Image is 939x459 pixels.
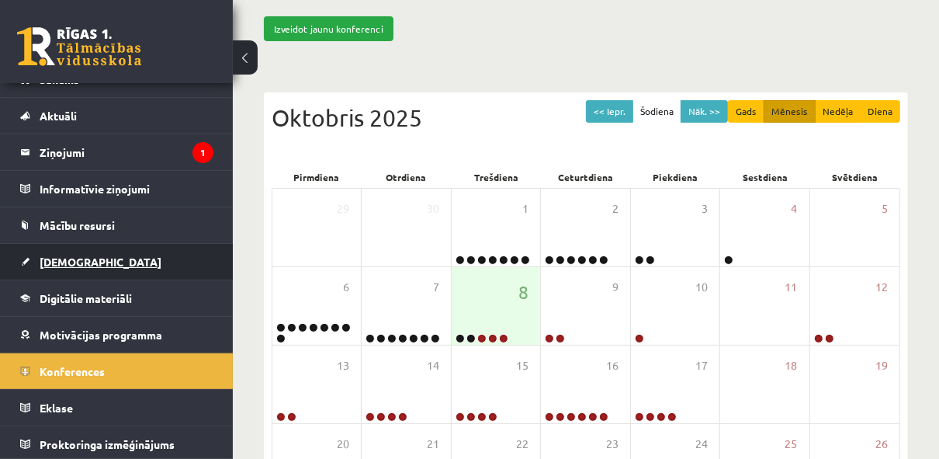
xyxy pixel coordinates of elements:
[860,100,900,123] button: Diena
[875,357,888,374] span: 19
[631,166,721,188] div: Piekdiena
[40,437,175,451] span: Proktoringa izmēģinājums
[516,436,528,453] span: 22
[343,279,349,296] span: 6
[695,436,708,453] span: 24
[792,200,798,217] span: 4
[40,218,115,232] span: Mācību resursi
[40,134,213,170] legend: Ziņojumi
[20,317,213,353] a: Motivācijas programma
[40,328,162,342] span: Motivācijas programma
[17,27,141,66] a: Rīgas 1. Tālmācības vidusskola
[362,166,452,188] div: Otrdiena
[20,280,213,316] a: Digitālie materiāli
[681,100,728,123] button: Nāk. >>
[518,279,528,305] span: 8
[337,200,349,217] span: 29
[702,200,708,217] span: 3
[875,436,888,453] span: 26
[522,200,528,217] span: 1
[632,100,681,123] button: Šodiena
[785,279,798,296] span: 11
[810,166,900,188] div: Svētdiena
[20,353,213,389] a: Konferences
[695,357,708,374] span: 17
[337,357,349,374] span: 13
[516,357,528,374] span: 15
[721,166,811,188] div: Sestdiena
[451,166,541,188] div: Trešdiena
[815,100,861,123] button: Nedēļa
[20,390,213,426] a: Eklase
[337,436,349,453] span: 20
[40,109,77,123] span: Aktuāli
[433,279,439,296] span: 7
[20,171,213,207] a: Informatīvie ziņojumi
[728,100,764,123] button: Gads
[272,166,362,188] div: Pirmdiena
[40,255,161,269] span: [DEMOGRAPHIC_DATA]
[40,171,213,207] legend: Informatīvie ziņojumi
[695,279,708,296] span: 10
[541,166,631,188] div: Ceturtdiena
[20,207,213,243] a: Mācību resursi
[40,291,132,305] span: Digitālie materiāli
[427,200,439,217] span: 30
[20,134,213,170] a: Ziņojumi1
[40,401,73,415] span: Eklase
[427,357,439,374] span: 14
[882,200,888,217] span: 5
[20,98,213,134] a: Aktuāli
[785,436,798,453] span: 25
[612,279,618,296] span: 9
[264,16,393,41] a: Izveidot jaunu konferenci
[764,100,816,123] button: Mēnesis
[785,357,798,374] span: 18
[606,357,618,374] span: 16
[427,436,439,453] span: 21
[272,100,900,135] div: Oktobris 2025
[586,100,633,123] button: << Iepr.
[875,279,888,296] span: 12
[192,142,213,163] i: 1
[606,436,618,453] span: 23
[612,200,618,217] span: 2
[40,364,105,378] span: Konferences
[20,244,213,280] a: [DEMOGRAPHIC_DATA]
